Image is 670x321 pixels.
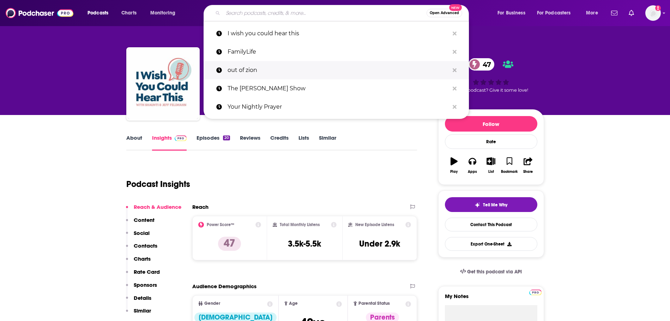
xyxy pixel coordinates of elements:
button: Follow [445,116,537,132]
p: Charts [134,255,151,262]
img: tell me why sparkle [475,202,480,208]
p: The Sean McDowell Show [228,79,449,98]
img: User Profile [645,5,661,21]
span: Parental Status [358,301,390,306]
div: Domain Overview [27,42,63,46]
span: For Business [497,8,525,18]
div: List [488,170,494,174]
a: Get this podcast via API [454,263,528,280]
a: Show notifications dropdown [608,7,620,19]
button: Bookmark [500,153,519,178]
a: The [PERSON_NAME] Show [204,79,469,98]
p: Contacts [134,242,157,249]
h2: New Episode Listens [355,222,394,227]
a: Reviews [240,134,260,151]
a: FamilyLife [204,43,469,61]
button: Social [126,230,150,243]
button: Sponsors [126,281,157,295]
p: Your Nightly Prayer [228,98,449,116]
h1: Podcast Insights [126,179,190,189]
span: Monitoring [150,8,175,18]
svg: Add a profile image [655,5,661,11]
span: For Podcasters [537,8,571,18]
p: Similar [134,307,151,314]
a: Contact This Podcast [445,218,537,231]
span: New [449,4,462,11]
button: open menu [493,7,534,19]
button: Content [126,217,155,230]
img: tab_keywords_by_traffic_grey.svg [70,41,76,47]
button: open menu [581,7,607,19]
a: Similar [319,134,336,151]
span: More [586,8,598,18]
p: I wish you could hear this [228,24,449,43]
button: Share [519,153,537,178]
div: Play [450,170,458,174]
p: Sponsors [134,281,157,288]
div: 20 [223,135,230,140]
span: Get this podcast via API [467,269,522,275]
button: Show profile menu [645,5,661,21]
button: Details [126,295,151,308]
a: Pro website [529,289,542,295]
button: Open AdvancedNew [427,9,462,17]
h3: 3.5k-5.5k [288,238,321,249]
a: InsightsPodchaser Pro [152,134,187,151]
button: Apps [463,153,482,178]
a: Charts [117,7,141,19]
span: Good podcast? Give it some love! [454,87,528,93]
a: Your Nightly Prayer [204,98,469,116]
h2: Total Monthly Listens [280,222,320,227]
div: Keywords by Traffic [78,42,119,46]
span: Open Advanced [430,11,459,15]
span: Gender [204,301,220,306]
button: List [482,153,500,178]
button: Play [445,153,463,178]
button: tell me why sparkleTell Me Why [445,197,537,212]
div: Search podcasts, credits, & more... [210,5,476,21]
p: Content [134,217,155,223]
div: 47Good podcast? Give it some love! [438,54,544,97]
h2: Audience Demographics [192,283,256,290]
img: tab_domain_overview_orange.svg [19,41,25,47]
button: open menu [83,7,117,19]
p: 47 [218,237,241,251]
p: FamilyLife [228,43,449,61]
p: Social [134,230,150,236]
p: Reach & Audience [134,204,181,210]
div: Apps [468,170,477,174]
img: website_grey.svg [11,18,17,24]
a: Episodes20 [197,134,230,151]
p: out of zion [228,61,449,79]
div: Share [523,170,533,174]
div: Domain: [DOMAIN_NAME] [18,18,78,24]
div: v 4.0.25 [20,11,35,17]
button: Contacts [126,242,157,255]
button: Charts [126,255,151,268]
a: About [126,134,142,151]
a: Show notifications dropdown [626,7,637,19]
button: Rate Card [126,268,160,281]
img: Podchaser Pro [529,290,542,295]
p: Details [134,295,151,301]
span: Age [289,301,298,306]
button: Similar [126,307,151,320]
a: Credits [270,134,289,151]
button: Reach & Audience [126,204,181,217]
p: Rate Card [134,268,160,275]
div: Bookmark [501,170,518,174]
img: I Wish You Could Hear This [128,49,198,119]
a: 47 [469,58,495,71]
h2: Power Score™ [207,222,234,227]
button: open menu [145,7,185,19]
span: Podcasts [87,8,108,18]
a: out of zion [204,61,469,79]
span: Charts [121,8,137,18]
h3: Under 2.9k [359,238,400,249]
label: My Notes [445,293,537,305]
img: logo_orange.svg [11,11,17,17]
input: Search podcasts, credits, & more... [223,7,427,19]
img: Podchaser - Follow, Share and Rate Podcasts [6,6,73,20]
